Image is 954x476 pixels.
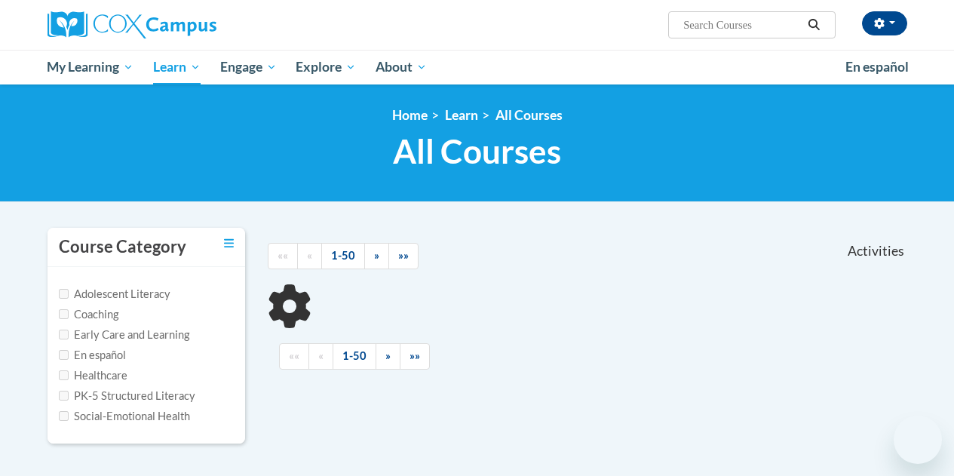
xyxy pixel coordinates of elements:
[153,58,201,76] span: Learn
[59,327,189,343] label: Early Care and Learning
[59,370,69,380] input: Checkbox for Options
[862,11,907,35] button: Account Settings
[836,51,919,83] a: En español
[59,411,69,421] input: Checkbox for Options
[278,249,288,262] span: ««
[36,50,919,84] div: Main menu
[318,349,324,362] span: «
[364,243,389,269] a: Next
[224,235,234,252] a: Toggle collapse
[268,243,298,269] a: Begining
[308,343,333,370] a: Previous
[59,309,69,319] input: Checkbox for Options
[848,243,904,259] span: Activities
[59,289,69,299] input: Checkbox for Options
[59,330,69,339] input: Checkbox for Options
[385,349,391,362] span: »
[845,59,909,75] span: En español
[279,343,309,370] a: Begining
[59,350,69,360] input: Checkbox for Options
[495,107,563,123] a: All Courses
[143,50,210,84] a: Learn
[59,367,127,384] label: Healthcare
[410,349,420,362] span: »»
[366,50,437,84] a: About
[376,343,400,370] a: Next
[289,349,299,362] span: ««
[38,50,144,84] a: My Learning
[48,11,319,38] a: Cox Campus
[802,16,825,34] button: Search
[400,343,430,370] a: End
[296,58,356,76] span: Explore
[297,243,322,269] a: Previous
[393,131,561,171] span: All Courses
[376,58,427,76] span: About
[59,235,186,259] h3: Course Category
[59,306,118,323] label: Coaching
[388,243,419,269] a: End
[682,16,802,34] input: Search Courses
[286,50,366,84] a: Explore
[307,249,312,262] span: «
[48,11,216,38] img: Cox Campus
[374,249,379,262] span: »
[392,107,428,123] a: Home
[894,416,942,464] iframe: Button to launch messaging window
[59,388,195,404] label: PK-5 Structured Literacy
[398,249,409,262] span: »»
[59,408,190,425] label: Social-Emotional Health
[59,347,126,364] label: En español
[210,50,287,84] a: Engage
[445,107,478,123] a: Learn
[220,58,277,76] span: Engage
[333,343,376,370] a: 1-50
[59,391,69,401] input: Checkbox for Options
[321,243,365,269] a: 1-50
[59,286,170,302] label: Adolescent Literacy
[47,58,133,76] span: My Learning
